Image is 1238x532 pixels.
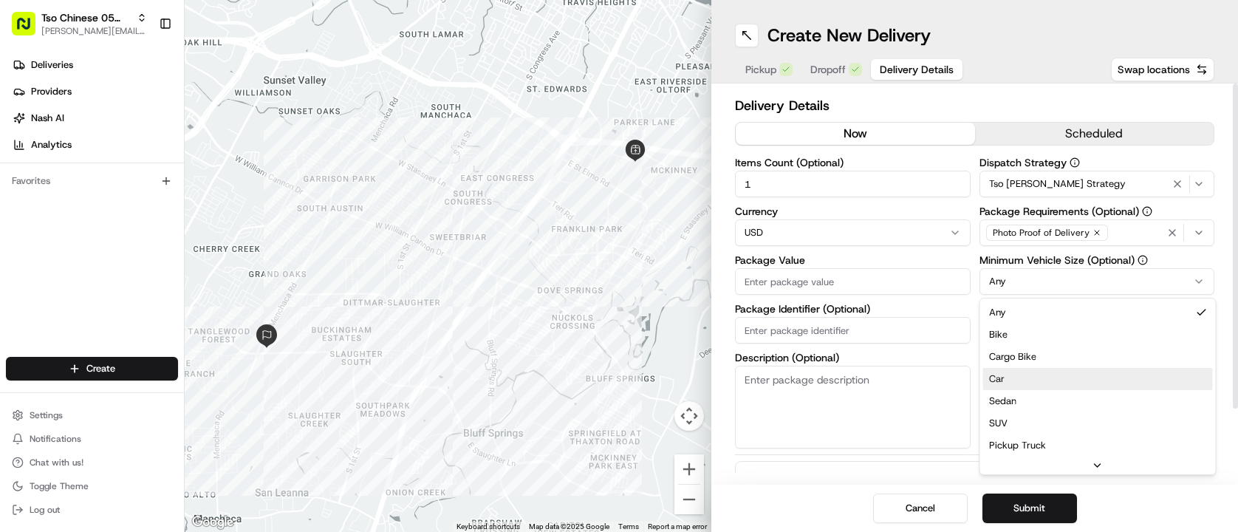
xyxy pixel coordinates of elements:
[15,15,44,44] img: Nash
[30,214,113,229] span: Knowledge Base
[989,350,1036,364] span: Cargo Bike
[50,156,187,168] div: We're available if you need us!
[38,95,244,111] input: Clear
[125,216,137,228] div: 💻
[140,214,237,229] span: API Documentation
[989,439,1046,452] span: Pickup Truck
[251,146,269,163] button: Start new chat
[15,59,269,83] p: Welcome 👋
[119,208,243,235] a: 💻API Documentation
[9,208,119,235] a: 📗Knowledge Base
[147,250,179,262] span: Pylon
[50,141,242,156] div: Start new chat
[989,328,1008,341] span: Bike
[104,250,179,262] a: Powered byPylon
[15,216,27,228] div: 📗
[15,141,41,168] img: 1736555255976-a54dd68f-1ca7-489b-9aae-adbdc363a1c4
[989,306,1006,319] span: Any
[989,417,1008,430] span: SUV
[989,372,1005,386] span: Car
[989,395,1016,408] span: Sedan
